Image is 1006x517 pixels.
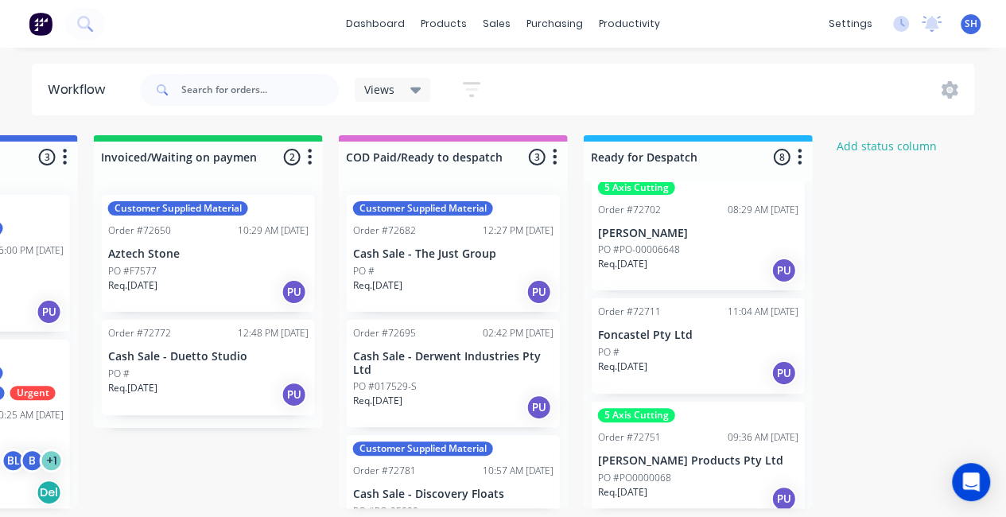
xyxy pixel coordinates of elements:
div: Open Intercom Messenger [952,463,990,501]
div: 12:27 PM [DATE] [483,224,553,238]
span: SH [965,17,977,31]
p: Req. [DATE] [598,360,647,374]
div: Order #72702 [598,203,661,217]
p: Cash Sale - The Just Group [353,247,553,261]
div: productivity [591,12,668,36]
div: 12:48 PM [DATE] [238,326,309,340]
div: Order #72751 [598,430,661,445]
div: 02:42 PM [DATE] [483,326,553,340]
div: PU [771,258,797,283]
p: Aztech Stone [108,247,309,261]
div: Customer Supplied MaterialOrder #7265010:29 AM [DATE]Aztech StonePO #F7577Req.[DATE]PU [102,195,315,312]
p: Req. [DATE] [353,278,402,293]
div: Customer Supplied Material [108,201,248,216]
div: PU [37,299,62,325]
p: PO #F7577 [108,264,157,278]
div: Customer Supplied MaterialOrder #7268212:27 PM [DATE]Cash Sale - The Just GroupPO #Req.[DATE]PU [347,195,560,312]
div: Order #7269502:42 PM [DATE]Cash Sale - Derwent Industries Pty LtdPO #017529-SReq.[DATE]PU [347,320,560,428]
div: PU [526,395,552,420]
div: + 1 [40,449,64,472]
div: 11:04 AM [DATE] [728,305,798,319]
div: Order #72695 [353,326,416,340]
div: 5 Axis Cutting [598,408,675,422]
p: Req. [DATE] [598,485,647,500]
a: dashboard [338,12,413,36]
p: Cash Sale - Derwent Industries Pty Ltd [353,350,553,377]
div: PU [282,279,307,305]
p: Req. [DATE] [353,394,402,408]
p: Foncastel Pty Ltd [598,328,798,342]
span: Views [364,81,394,98]
div: 5 Axis Cutting [598,181,675,195]
p: Req. [DATE] [108,278,157,293]
div: Order #72781 [353,464,416,478]
div: Del [37,480,62,505]
div: PU [526,279,552,305]
div: purchasing [519,12,591,36]
div: 10:57 AM [DATE] [483,464,553,478]
div: Order #72711 [598,305,661,319]
div: 09:36 AM [DATE] [728,430,798,445]
div: products [413,12,475,36]
p: Cash Sale - Discovery Floats [353,488,553,501]
div: 08:29 AM [DATE] [728,203,798,217]
input: Search for orders... [181,74,339,106]
div: PU [771,486,797,511]
p: Cash Sale - Duetto Studio [108,350,309,363]
p: Req. [DATE] [598,257,647,271]
div: 5 Axis CuttingOrder #7270208:29 AM [DATE][PERSON_NAME]PO #PO-00006648Req.[DATE]PU [592,174,805,291]
div: Order #72682 [353,224,416,238]
div: Order #72772 [108,326,171,340]
div: Order #7271111:04 AM [DATE]Foncastel Pty LtdPO #Req.[DATE]PU [592,298,805,394]
div: 10:29 AM [DATE] [238,224,309,238]
img: Factory [29,12,52,36]
p: PO #017529-S [353,379,417,394]
p: PO # [598,345,620,360]
div: Urgent [10,386,56,400]
div: BL [2,449,25,472]
p: PO #PO0000068 [598,471,671,485]
div: settings [821,12,880,36]
p: PO # [353,264,375,278]
div: sales [475,12,519,36]
div: Order #7277212:48 PM [DATE]Cash Sale - Duetto StudioPO #Req.[DATE]PU [102,320,315,415]
p: [PERSON_NAME] [598,227,798,240]
div: Customer Supplied Material [353,201,493,216]
p: PO #PO-00006648 [598,243,680,257]
p: [PERSON_NAME] Products Pty Ltd [598,454,798,468]
div: Customer Supplied Material [353,441,493,456]
div: Workflow [48,80,113,99]
button: Add status column [829,135,946,157]
div: PU [282,382,307,407]
p: Req. [DATE] [108,381,157,395]
div: PU [771,360,797,386]
div: Order #72650 [108,224,171,238]
p: PO # [108,367,130,381]
div: B [21,449,45,472]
